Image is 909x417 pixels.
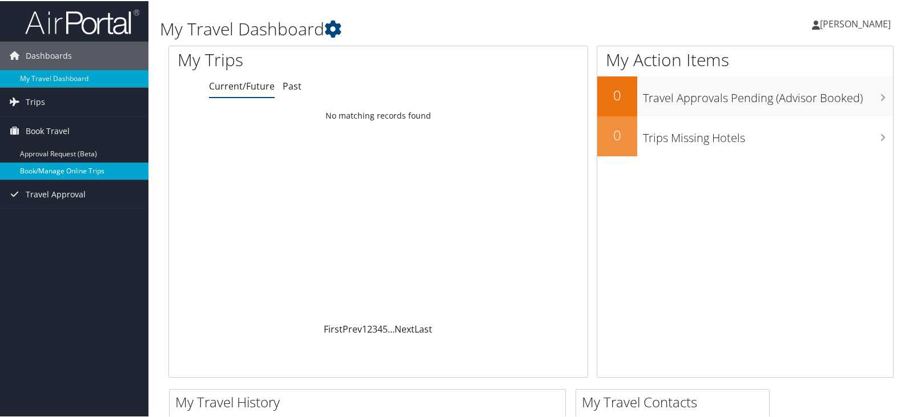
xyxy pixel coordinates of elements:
td: No matching records found [169,104,588,125]
h3: Travel Approvals Pending (Advisor Booked) [643,83,893,105]
a: Past [283,79,301,91]
a: Current/Future [209,79,275,91]
span: [PERSON_NAME] [820,17,891,29]
a: 0Travel Approvals Pending (Advisor Booked) [597,75,893,115]
a: Last [415,322,432,334]
a: First [324,322,343,334]
a: 5 [383,322,388,334]
span: Travel Approval [26,179,86,208]
a: 3 [372,322,377,334]
a: 1 [362,322,367,334]
a: 0Trips Missing Hotels [597,115,893,155]
h1: My Trips [178,47,404,71]
span: Dashboards [26,41,72,69]
h2: My Travel Contacts [582,391,769,411]
h1: My Travel Dashboard [160,16,655,40]
h2: 0 [597,84,637,104]
a: Next [395,322,415,334]
span: Trips [26,87,45,115]
h2: 0 [597,124,637,144]
a: 2 [367,322,372,334]
a: Prev [343,322,362,334]
span: Book Travel [26,116,70,144]
a: [PERSON_NAME] [812,6,902,40]
a: 4 [377,322,383,334]
img: airportal-logo.png [25,7,139,34]
h3: Trips Missing Hotels [643,123,893,145]
h2: My Travel History [175,391,565,411]
h1: My Action Items [597,47,893,71]
span: … [388,322,395,334]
